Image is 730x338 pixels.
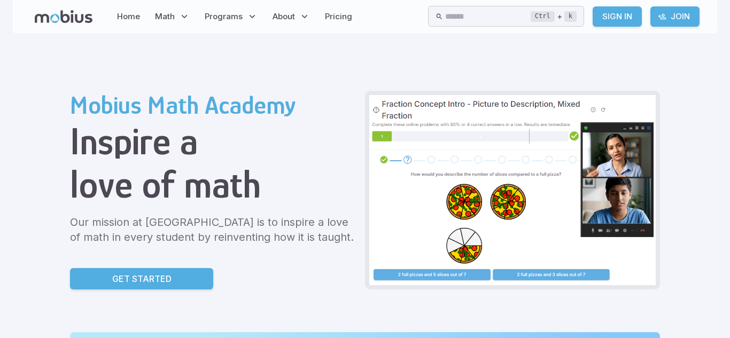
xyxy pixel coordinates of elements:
[70,120,356,163] h1: Inspire a
[369,95,656,285] img: Grade 6 Class
[593,6,642,27] a: Sign In
[531,11,555,22] kbd: Ctrl
[70,163,356,206] h1: love of math
[273,11,295,22] span: About
[70,268,213,289] a: Get Started
[70,91,356,120] h2: Mobius Math Academy
[650,6,700,27] a: Join
[564,11,577,22] kbd: k
[70,215,356,245] p: Our mission at [GEOGRAPHIC_DATA] is to inspire a love of math in every student by reinventing how...
[112,272,172,285] p: Get Started
[114,4,143,29] a: Home
[155,11,175,22] span: Math
[531,10,577,23] div: +
[205,11,243,22] span: Programs
[322,4,355,29] a: Pricing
